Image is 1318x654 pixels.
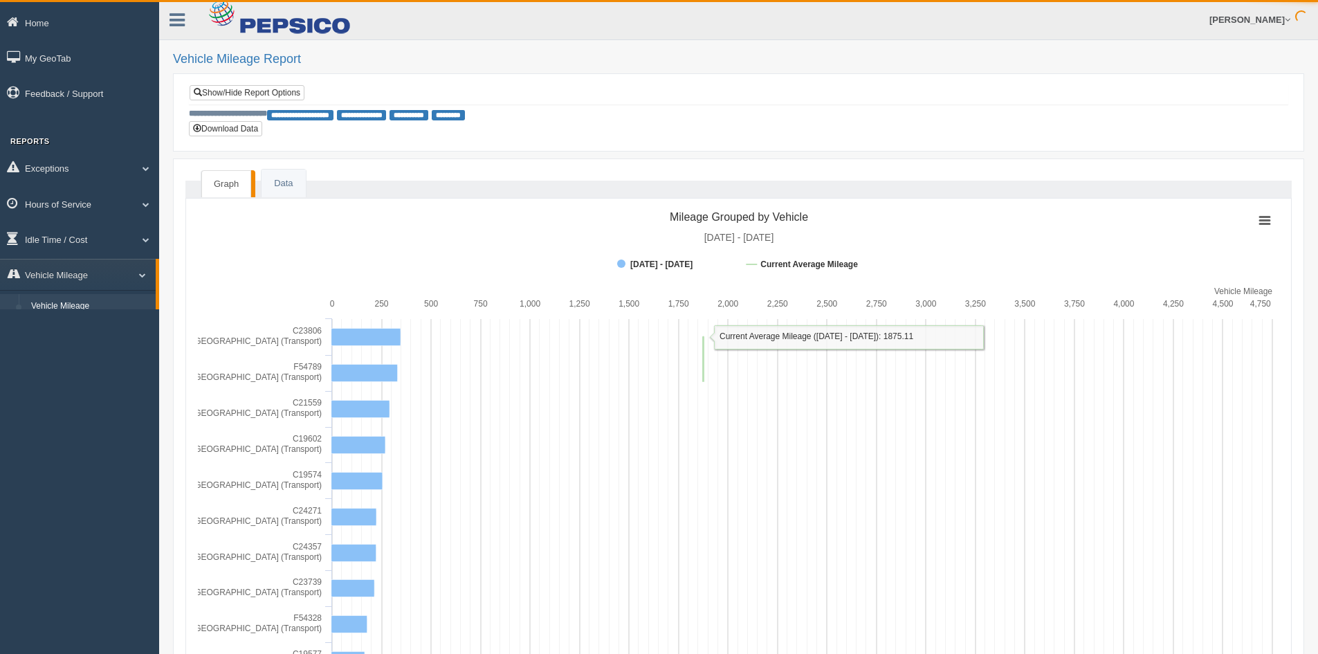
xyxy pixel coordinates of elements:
[145,516,322,526] tspan: Jacksonville [GEOGRAPHIC_DATA] (Transport)
[145,372,322,382] tspan: Jacksonville [GEOGRAPHIC_DATA] (Transport)
[293,398,322,408] tspan: C21559
[293,362,322,372] tspan: F54789
[145,408,322,418] tspan: Jacksonville [GEOGRAPHIC_DATA] (Transport)
[866,299,887,309] text: 2,750
[145,480,322,490] tspan: Jacksonville [GEOGRAPHIC_DATA] (Transport)
[173,53,1304,66] h2: Vehicle Mileage Report
[201,170,251,198] a: Graph
[1064,299,1085,309] text: 3,750
[330,299,335,309] text: 0
[569,299,590,309] text: 1,250
[145,624,322,633] tspan: Jacksonville [GEOGRAPHIC_DATA] (Transport)
[668,299,689,309] text: 1,750
[1250,299,1271,309] text: 4,750
[704,232,774,243] tspan: [DATE] - [DATE]
[630,260,693,269] tspan: [DATE] - [DATE]
[25,294,156,319] a: Vehicle Mileage
[293,577,322,587] tspan: C23739
[293,542,322,552] tspan: C24357
[293,434,322,444] tspan: C19602
[474,299,488,309] text: 750
[189,121,262,136] button: Download Data
[1214,287,1272,296] tspan: Vehicle Mileage
[190,85,304,100] a: Show/Hide Report Options
[293,613,322,623] tspan: F54328
[760,260,858,269] tspan: Current Average Mileage
[1163,299,1184,309] text: 4,250
[375,299,389,309] text: 250
[293,326,322,336] tspan: C23806
[717,299,738,309] text: 2,000
[145,336,322,346] tspan: Jacksonville [GEOGRAPHIC_DATA] (Transport)
[816,299,837,309] text: 2,500
[424,299,438,309] text: 500
[767,299,788,309] text: 2,250
[965,299,986,309] text: 3,250
[145,588,322,597] tspan: Jacksonville [GEOGRAPHIC_DATA] (Transport)
[1014,299,1035,309] text: 3,500
[262,170,305,198] a: Data
[293,470,322,480] tspan: C19574
[670,211,808,223] tspan: Mileage Grouped by Vehicle
[1212,299,1233,309] text: 4,500
[145,444,322,454] tspan: Jacksonville [GEOGRAPHIC_DATA] (Transport)
[520,299,540,309] text: 1,000
[915,299,936,309] text: 3,000
[619,299,639,309] text: 1,500
[293,506,322,516] tspan: C24271
[145,552,322,562] tspan: Jacksonville [GEOGRAPHIC_DATA] (Transport)
[1113,299,1134,309] text: 4,000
